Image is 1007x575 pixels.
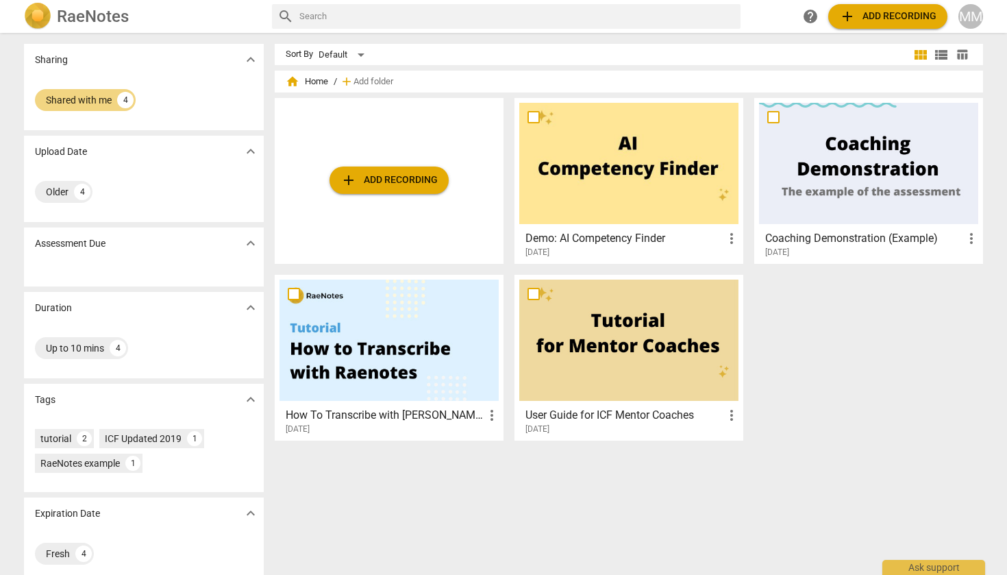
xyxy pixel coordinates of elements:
button: Table view [952,45,972,65]
a: How To Transcribe with [PERSON_NAME][DATE] [279,280,499,435]
p: Expiration Date [35,506,100,521]
button: Upload [828,4,947,29]
span: Add folder [353,77,393,87]
div: 1 [187,431,202,446]
h2: RaeNotes [57,7,129,26]
button: Show more [240,141,261,162]
div: 4 [110,340,126,356]
span: expand_more [243,235,259,252]
span: [DATE] [525,247,549,258]
div: RaeNotes example [40,456,120,470]
span: Home [286,75,328,88]
span: more_vert [484,407,500,424]
div: Ask support [882,560,985,575]
h3: Demo: AI Competency Finder [525,230,723,247]
span: Add recording [839,8,936,25]
span: more_vert [723,230,740,247]
span: view_module [912,47,929,63]
a: LogoRaeNotes [24,3,261,30]
button: Show more [240,233,261,254]
div: 4 [117,92,134,108]
div: ICF Updated 2019 [105,432,182,445]
div: 4 [74,184,90,200]
div: 4 [75,546,92,562]
span: / [334,77,337,87]
button: Tile view [910,45,931,65]
button: List view [931,45,952,65]
span: [DATE] [286,424,310,435]
div: Sort By [286,49,313,60]
button: Show more [240,503,261,524]
span: help [802,8,819,25]
span: [DATE] [525,424,549,435]
span: expand_more [243,143,259,160]
span: expand_more [243,505,259,522]
input: Search [299,5,735,27]
span: home [286,75,299,88]
button: Show more [240,49,261,70]
div: Default [319,44,369,66]
span: view_list [933,47,949,63]
span: Add recording [340,172,438,188]
p: Assessment Due [35,236,105,251]
a: Coaching Demonstration (Example)[DATE] [759,103,978,258]
button: MM [958,4,983,29]
div: Older [46,185,69,199]
div: 2 [77,431,92,446]
div: Shared with me [46,93,112,107]
h3: User Guide for ICF Mentor Coaches [525,407,723,424]
div: tutorial [40,432,71,445]
p: Sharing [35,53,68,67]
div: 1 [125,456,140,471]
p: Upload Date [35,145,87,159]
span: table_chart [956,48,969,61]
span: more_vert [963,230,980,247]
p: Tags [35,393,55,407]
button: Show more [240,297,261,318]
div: Up to 10 mins [46,341,104,355]
h3: Coaching Demonstration (Example) [765,230,963,247]
p: Duration [35,301,72,315]
a: Help [798,4,823,29]
img: Logo [24,3,51,30]
span: expand_more [243,299,259,316]
h3: How To Transcribe with RaeNotes [286,407,484,424]
span: more_vert [723,407,740,424]
button: Upload [330,167,449,194]
span: add [340,75,353,88]
a: Demo: AI Competency Finder[DATE] [519,103,738,258]
button: Show more [240,389,261,410]
span: add [340,172,357,188]
span: [DATE] [765,247,789,258]
span: expand_more [243,51,259,68]
div: Fresh [46,547,70,561]
span: expand_more [243,391,259,408]
a: User Guide for ICF Mentor Coaches[DATE] [519,280,738,435]
span: search [277,8,294,25]
span: add [839,8,856,25]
